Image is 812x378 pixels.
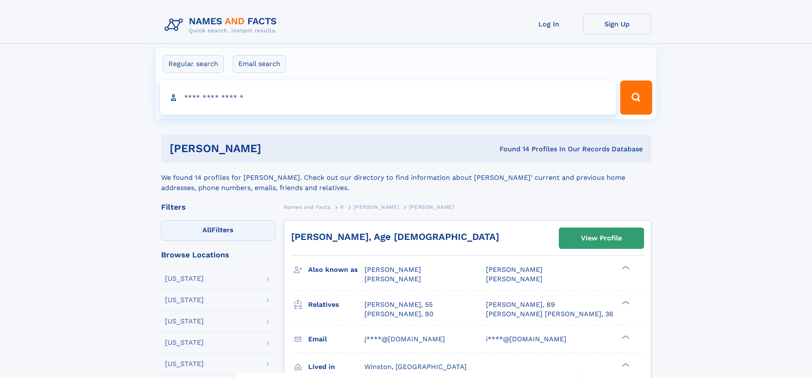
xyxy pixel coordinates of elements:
[340,202,344,212] a: R
[161,162,651,193] div: We found 14 profiles for [PERSON_NAME]. Check out our directory to find information about [PERSON...
[486,265,543,274] span: [PERSON_NAME]
[486,309,613,319] a: [PERSON_NAME] [PERSON_NAME], 36
[364,275,421,283] span: [PERSON_NAME]
[620,81,652,115] button: Search Button
[160,81,617,115] input: search input
[486,275,543,283] span: [PERSON_NAME]
[165,318,204,325] div: [US_STATE]
[161,14,284,37] img: Logo Names and Facts
[620,362,630,367] div: ❯
[165,339,204,346] div: [US_STATE]
[163,55,224,73] label: Regular search
[161,203,275,211] div: Filters
[291,231,499,242] a: [PERSON_NAME], Age [DEMOGRAPHIC_DATA]
[353,202,399,212] a: [PERSON_NAME]
[308,332,364,346] h3: Email
[583,14,651,35] a: Sign Up
[308,297,364,312] h3: Relatives
[165,361,204,367] div: [US_STATE]
[620,265,630,271] div: ❯
[165,275,204,282] div: [US_STATE]
[364,300,433,309] a: [PERSON_NAME], 55
[308,360,364,374] h3: Lived in
[620,334,630,340] div: ❯
[353,204,399,210] span: [PERSON_NAME]
[170,143,381,154] h1: [PERSON_NAME]
[559,228,644,248] a: View Profile
[486,300,555,309] a: [PERSON_NAME], 89
[161,220,275,241] label: Filters
[161,251,275,259] div: Browse Locations
[165,297,204,303] div: [US_STATE]
[284,202,331,212] a: Names and Facts
[364,309,433,319] a: [PERSON_NAME], 80
[308,263,364,277] h3: Also known as
[581,228,622,248] div: View Profile
[340,204,344,210] span: R
[364,363,467,371] span: Winston, [GEOGRAPHIC_DATA]
[515,14,583,35] a: Log In
[620,300,630,305] div: ❯
[202,226,211,234] span: All
[364,265,421,274] span: [PERSON_NAME]
[380,144,643,154] div: Found 14 Profiles In Our Records Database
[409,204,454,210] span: [PERSON_NAME]
[233,55,286,73] label: Email search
